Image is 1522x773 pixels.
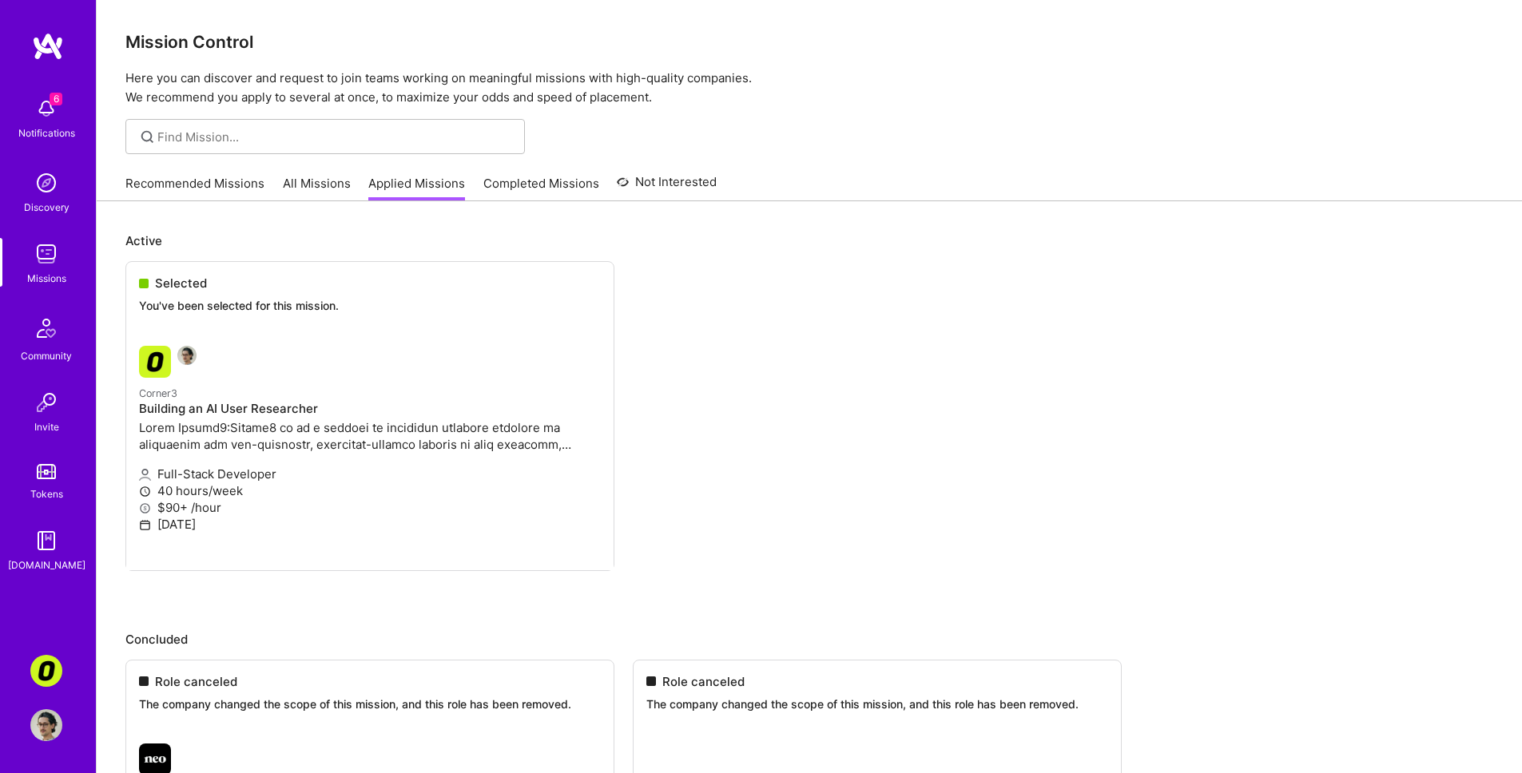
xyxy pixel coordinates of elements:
[30,525,62,557] img: guide book
[50,93,62,105] span: 6
[30,238,62,270] img: teamwork
[27,309,66,347] img: Community
[30,655,62,687] img: Corner3: Building an AI User Researcher
[30,386,62,418] img: Invite
[26,655,66,687] a: Corner3: Building an AI User Researcher
[617,172,717,201] a: Not Interested
[125,32,1493,52] h3: Mission Control
[30,167,62,199] img: discovery
[125,69,1493,107] p: Here you can discover and request to join teams working on meaningful missions with high-quality ...
[34,418,59,435] div: Invite
[125,175,264,201] a: Recommended Missions
[27,270,66,287] div: Missions
[26,709,66,741] a: User Avatar
[157,129,513,145] input: Find Mission...
[125,232,1493,249] p: Active
[30,93,62,125] img: bell
[368,175,465,201] a: Applied Missions
[37,464,56,479] img: tokens
[125,631,1493,648] p: Concluded
[8,557,85,573] div: [DOMAIN_NAME]
[21,347,72,364] div: Community
[24,199,70,216] div: Discovery
[30,709,62,741] img: User Avatar
[18,125,75,141] div: Notifications
[283,175,351,201] a: All Missions
[30,486,63,502] div: Tokens
[138,128,157,146] i: icon SearchGrey
[483,175,599,201] a: Completed Missions
[32,32,64,61] img: logo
